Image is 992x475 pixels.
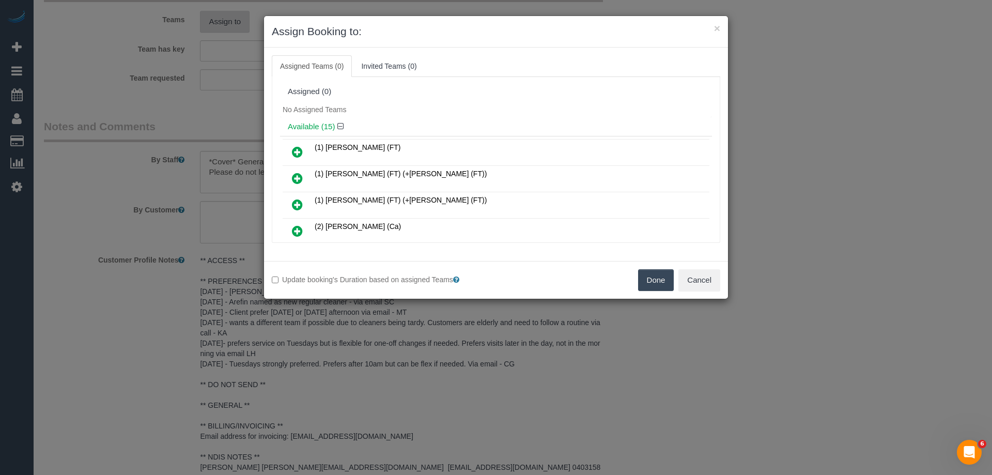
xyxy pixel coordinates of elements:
[272,277,278,283] input: Update booking's Duration based on assigned Teams
[678,269,720,291] button: Cancel
[638,269,674,291] button: Done
[288,87,704,96] div: Assigned (0)
[283,105,346,114] span: No Assigned Teams
[315,170,487,178] span: (1) [PERSON_NAME] (FT) (+[PERSON_NAME] (FT))
[272,274,488,285] label: Update booking's Duration based on assigned Teams
[315,222,401,231] span: (2) [PERSON_NAME] (Ca)
[353,55,425,77] a: Invited Teams (0)
[272,24,720,39] h3: Assign Booking to:
[315,196,487,204] span: (1) [PERSON_NAME] (FT) (+[PERSON_NAME] (FT))
[315,143,400,151] span: (1) [PERSON_NAME] (FT)
[714,23,720,34] button: ×
[272,55,352,77] a: Assigned Teams (0)
[957,440,982,465] iframe: Intercom live chat
[978,440,986,448] span: 6
[288,122,704,131] h4: Available (15)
